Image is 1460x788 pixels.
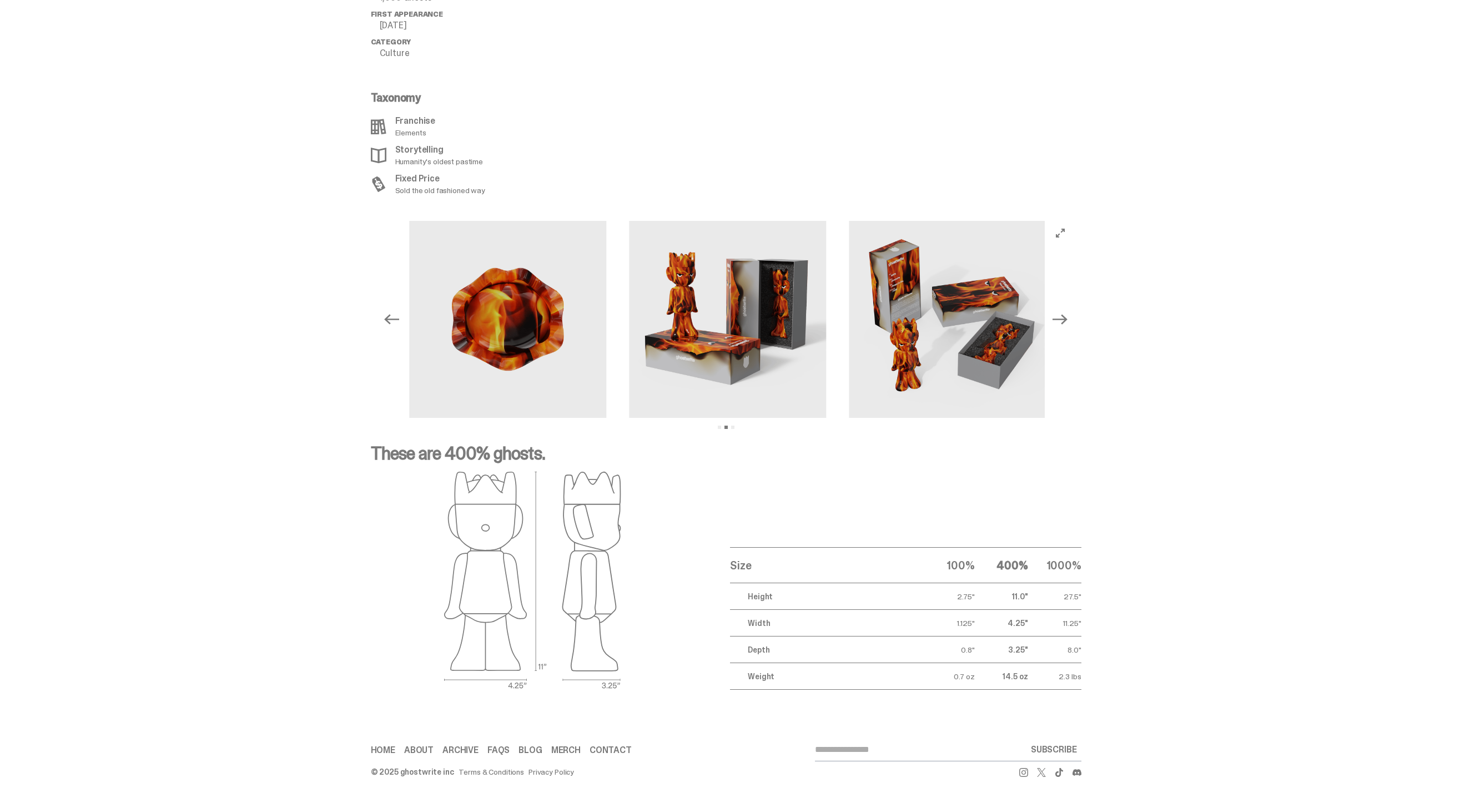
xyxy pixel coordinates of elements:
[922,548,975,583] th: 100%
[975,548,1028,583] th: 400%
[975,610,1028,637] td: 4.25"
[730,637,921,663] td: Depth
[731,426,734,429] button: View slide 3
[528,768,574,776] a: Privacy Policy
[395,117,436,125] p: Franchise
[395,129,436,137] p: Elements
[1028,663,1081,690] td: 2.3 lbs
[730,548,921,583] th: Size
[487,746,510,755] a: FAQs
[395,174,485,183] p: Fixed Price
[518,746,542,755] a: Blog
[1026,739,1081,761] button: SUBSCRIBE
[1048,307,1073,332] button: Next
[724,426,728,429] button: View slide 2
[371,9,443,19] span: First Appearance
[380,49,548,58] p: Culture
[718,426,721,429] button: View slide 1
[922,583,975,610] td: 2.75"
[922,663,975,690] td: 0.7 oz
[551,746,581,755] a: Merch
[629,221,827,418] img: Always-On-Fire---Website-Archive.2501X.png
[849,221,1046,418] img: Always-On-Fire---Website-Archive.2499X.png
[975,663,1028,690] td: 14.5 oz
[442,746,479,755] a: Archive
[1028,610,1081,637] td: 11.25"
[409,221,607,418] img: Always-On-Fire---Website-Archive.2501D.png
[371,92,542,103] p: Taxonomy
[975,637,1028,663] td: 3.25"
[459,768,524,776] a: Terms & Conditions
[395,158,484,165] p: Humanity's oldest pastime
[371,768,454,776] div: © 2025 ghostwrite inc
[922,610,975,637] td: 1.125"
[730,610,921,637] td: Width
[404,746,434,755] a: About
[444,471,622,690] img: ghost outlines spec
[730,583,921,610] td: Height
[730,663,921,690] td: Weight
[1054,226,1067,240] button: View full-screen
[371,444,1081,471] p: These are 400% ghosts.
[922,637,975,663] td: 0.8"
[371,746,395,755] a: Home
[395,145,484,154] p: Storytelling
[380,21,548,30] p: [DATE]
[1028,548,1081,583] th: 1000%
[371,37,411,47] span: Category
[380,307,404,332] button: Previous
[975,583,1028,610] td: 11.0"
[590,746,632,755] a: Contact
[395,186,485,194] p: Sold the old fashioned way
[1028,583,1081,610] td: 27.5"
[1028,637,1081,663] td: 8.0"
